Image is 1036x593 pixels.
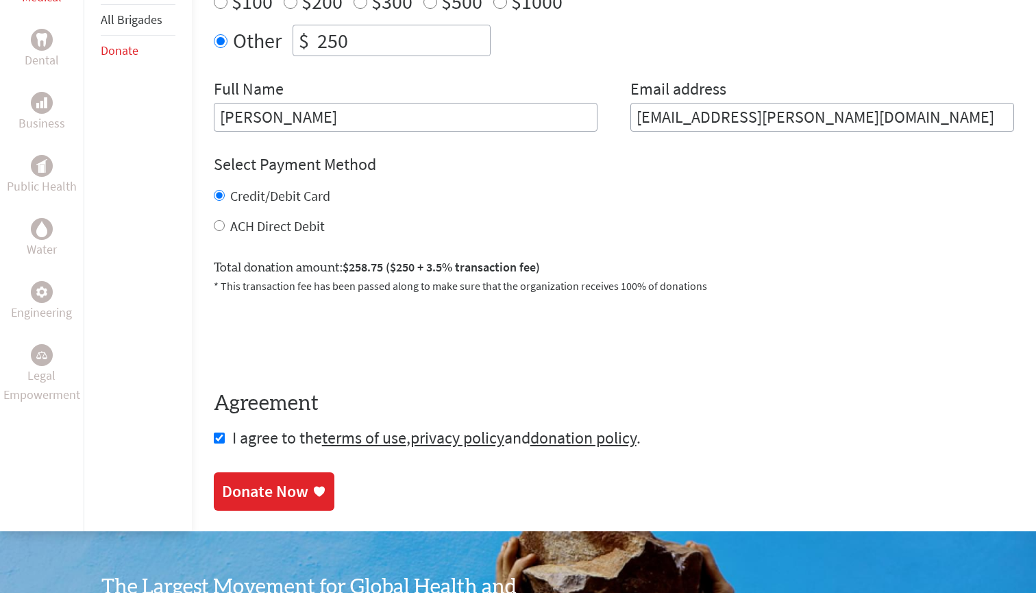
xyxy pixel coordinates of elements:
label: Full Name [214,78,284,103]
div: $ [293,25,314,56]
img: Engineering [36,287,47,298]
a: terms of use [322,427,406,448]
a: Donate Now [214,472,334,511]
input: Your Email [630,103,1014,132]
li: Donate [101,36,175,66]
div: Dental [31,29,53,51]
a: Donate [101,43,138,58]
label: Other [233,25,282,56]
p: * This transaction fee has been passed along to make sure that the organization receives 100% of ... [214,278,1014,294]
img: Dental [36,34,47,47]
a: EngineeringEngineering [11,281,72,322]
a: All Brigades [101,12,162,27]
p: Water [27,240,57,259]
p: Legal Empowerment [3,366,81,404]
label: Email address [630,78,726,103]
a: BusinessBusiness [18,92,65,133]
p: Engineering [11,303,72,322]
p: Business [18,114,65,133]
li: All Brigades [101,5,175,36]
h4: Select Payment Method [214,154,1014,176]
a: WaterWater [27,218,57,259]
a: Legal EmpowermentLegal Empowerment [3,344,81,404]
span: I agree to the , and . [232,427,641,448]
img: Legal Empowerment [36,351,47,359]
div: Business [31,92,53,114]
a: privacy policy [410,427,504,448]
a: DentalDental [25,29,59,70]
div: Public Health [31,155,53,177]
div: Engineering [31,281,53,303]
h4: Agreement [214,391,1014,416]
img: Business [36,97,47,108]
label: Credit/Debit Card [230,187,330,204]
input: Enter Amount [314,25,490,56]
div: Legal Empowerment [31,344,53,366]
p: Dental [25,51,59,70]
div: Donate Now [222,481,308,503]
a: Public HealthPublic Health [7,155,77,196]
img: Public Health [36,159,47,173]
img: Water [36,221,47,237]
iframe: reCAPTCHA [214,311,422,364]
a: donation policy [530,427,637,448]
label: Total donation amount: [214,258,540,278]
div: Water [31,218,53,240]
span: $258.75 ($250 + 3.5% transaction fee) [343,259,540,275]
p: Public Health [7,177,77,196]
label: ACH Direct Debit [230,217,325,234]
input: Enter Full Name [214,103,597,132]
